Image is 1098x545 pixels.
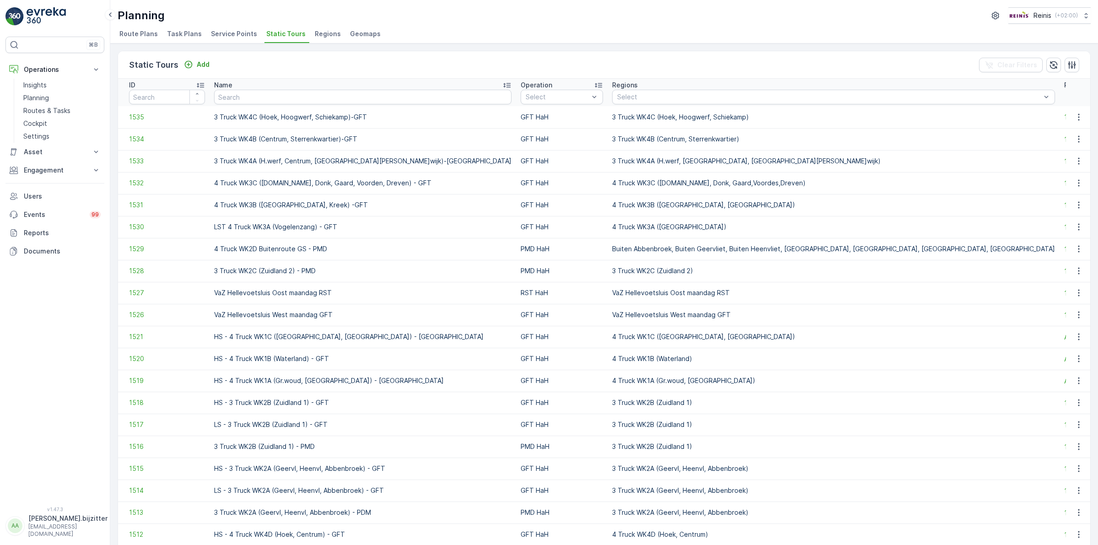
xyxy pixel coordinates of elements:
[516,502,608,523] td: PMD HaH
[28,523,108,538] p: [EMAIL_ADDRESS][DOMAIN_NAME]
[516,150,608,172] td: GFT HaH
[5,205,104,224] a: Events99
[608,128,1060,150] td: 3 Truck WK4B (Centrum, Sterrenkwartier)
[129,486,205,495] a: 1514
[521,81,552,90] p: Operation
[129,244,205,254] a: 1529
[24,147,86,156] p: Asset
[516,414,608,436] td: GFT HaH
[214,81,232,90] p: Name
[516,172,608,194] td: GFT HaH
[129,508,205,517] span: 1513
[612,81,638,90] p: Regions
[1033,11,1051,20] p: Reinis
[129,420,205,429] a: 1517
[516,238,608,260] td: PMD HaH
[997,60,1037,70] p: Clear Filters
[1008,11,1030,21] img: Reinis-Logo-Vrijstaand_Tekengebied-1-copy2_aBO4n7j.png
[5,7,24,26] img: logo
[516,304,608,326] td: GFT HaH
[129,156,205,166] a: 1533
[210,348,516,370] td: HS - 4 Truck WK1B (Waterland) - GFT
[5,514,104,538] button: AA[PERSON_NAME].bijzitter[EMAIL_ADDRESS][DOMAIN_NAME]
[315,29,341,38] span: Regions
[350,29,381,38] span: Geomaps
[20,104,104,117] a: Routes & Tasks
[129,332,205,341] a: 1521
[129,81,135,90] p: ID
[5,60,104,79] button: Operations
[129,376,205,385] span: 1519
[129,354,205,363] a: 1520
[5,143,104,161] button: Asset
[20,130,104,143] a: Settings
[608,238,1060,260] td: Buiten Abbenbroek, Buiten Geervliet, Buiten Heenvliet, [GEOGRAPHIC_DATA], [GEOGRAPHIC_DATA], [GEO...
[516,436,608,458] td: PMD HaH
[129,288,205,297] a: 1527
[180,59,213,70] button: Add
[516,282,608,304] td: RST HaH
[129,113,205,122] a: 1535
[608,194,1060,216] td: 4 Truck WK3B ([GEOGRAPHIC_DATA], [GEOGRAPHIC_DATA])
[129,398,205,407] span: 1518
[608,260,1060,282] td: 3 Truck WK2C (Zuidland 2)
[1055,12,1078,19] p: ( +02:00 )
[608,326,1060,348] td: 4 Truck WK1C ([GEOGRAPHIC_DATA], [GEOGRAPHIC_DATA])
[210,326,516,348] td: HS - 4 Truck WK1C ([GEOGRAPHIC_DATA], [GEOGRAPHIC_DATA]) - [GEOGRAPHIC_DATA]
[210,304,516,326] td: VaZ Hellevoetsluis West maandag GFT
[210,216,516,238] td: LST 4 Truck WK3A (Vogelenzang) - GFT
[210,436,516,458] td: 3 Truck WK2B (Zuidland 1) - PMD
[20,117,104,130] a: Cockpit
[516,480,608,502] td: GFT HaH
[608,502,1060,523] td: 3 Truck WK2A (Geervl, Heenvl, Abbenbroek)
[129,135,205,144] span: 1534
[516,326,608,348] td: GFT HaH
[5,507,104,512] span: v 1.47.3
[210,502,516,523] td: 3 Truck WK2A (Geervl, Heenvl, Abbenbroek) - PDM
[129,442,205,451] a: 1516
[129,90,205,104] input: Search
[210,458,516,480] td: HS - 3 Truck WK2A (Geervl, Heenvl, Abbenbroek) - GFT
[210,106,516,128] td: 3 Truck WK4C (Hoek, Hoogwerf, Schiekamp)-GFT
[129,200,205,210] a: 1531
[5,224,104,242] a: Reports
[516,128,608,150] td: GFT HaH
[129,464,205,473] a: 1515
[23,93,49,103] p: Planning
[23,119,47,128] p: Cockpit
[210,282,516,304] td: VaZ Hellevoetsluis Oost maandag RST
[129,266,205,275] span: 1528
[210,150,516,172] td: 3 Truck WK4A (H.werf, Centrum, [GEOGRAPHIC_DATA][PERSON_NAME]wijk)-[GEOGRAPHIC_DATA]
[23,132,49,141] p: Settings
[91,211,99,218] p: 99
[210,172,516,194] td: 4 Truck WK3C ([DOMAIN_NAME], Donk, Gaard, Voorden, Dreven) - GFT
[210,238,516,260] td: 4 Truck WK2D Buitenroute GS - PMD
[608,348,1060,370] td: 4 Truck WK1B (Waterland)
[516,348,608,370] td: GFT HaH
[24,210,84,219] p: Events
[129,178,205,188] a: 1532
[5,187,104,205] a: Users
[608,392,1060,414] td: 3 Truck WK2B (Zuidland 1)
[608,480,1060,502] td: 3 Truck WK2A (Geervl, Heenvl, Abbenbroek)
[129,310,205,319] span: 1526
[129,530,205,539] a: 1512
[608,458,1060,480] td: 3 Truck WK2A (Geervl, Heenvl, Abbenbroek)
[20,79,104,92] a: Insights
[516,370,608,392] td: GFT HaH
[516,392,608,414] td: GFT HaH
[20,92,104,104] a: Planning
[89,41,98,49] p: ⌘B
[608,414,1060,436] td: 3 Truck WK2B (Zuidland 1)
[5,161,104,179] button: Engagement
[210,480,516,502] td: LS - 3 Truck WK2A (Geervl, Heenvl, Abbenbroek) - GFT
[129,222,205,232] a: 1530
[210,414,516,436] td: LS - 3 Truck WK2B (Zuidland 1) - GFT
[210,370,516,392] td: HS - 4 Truck WK1A (Gr.woud, [GEOGRAPHIC_DATA]) - [GEOGRAPHIC_DATA]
